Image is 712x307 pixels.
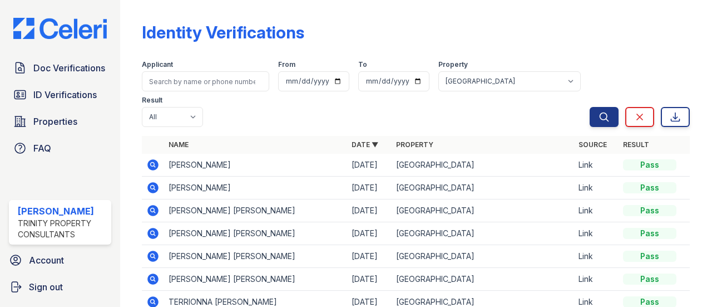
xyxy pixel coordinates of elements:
[278,60,295,69] label: From
[396,140,433,149] a: Property
[33,61,105,75] span: Doc Verifications
[392,177,574,199] td: [GEOGRAPHIC_DATA]
[33,115,77,128] span: Properties
[142,22,304,42] div: Identity Verifications
[578,140,607,149] a: Source
[164,199,347,222] td: [PERSON_NAME] [PERSON_NAME]
[33,88,97,101] span: ID Verifications
[164,222,347,245] td: [PERSON_NAME] [PERSON_NAME]
[623,228,676,239] div: Pass
[392,245,574,268] td: [GEOGRAPHIC_DATA]
[623,159,676,170] div: Pass
[164,154,347,177] td: [PERSON_NAME]
[142,71,269,91] input: Search by name or phone number
[347,154,392,177] td: [DATE]
[347,177,392,199] td: [DATE]
[347,199,392,222] td: [DATE]
[164,245,347,268] td: [PERSON_NAME] [PERSON_NAME]
[9,137,111,159] a: FAQ
[574,154,619,177] td: Link
[29,280,63,294] span: Sign out
[392,268,574,291] td: [GEOGRAPHIC_DATA]
[142,96,162,105] label: Result
[352,140,378,149] a: Date ▼
[358,60,367,69] label: To
[623,274,676,285] div: Pass
[392,222,574,245] td: [GEOGRAPHIC_DATA]
[347,268,392,291] td: [DATE]
[164,177,347,199] td: [PERSON_NAME]
[574,245,619,268] td: Link
[438,60,468,69] label: Property
[623,205,676,216] div: Pass
[347,222,392,245] td: [DATE]
[347,245,392,268] td: [DATE]
[623,182,676,193] div: Pass
[29,254,64,267] span: Account
[142,60,173,69] label: Applicant
[9,110,111,133] a: Properties
[4,18,116,39] img: CE_Logo_Blue-a8612792a0a2168367f1c8372b55b34899dd931a85d93a1a3d3e32e68fde9ad4.png
[33,142,51,155] span: FAQ
[9,84,111,106] a: ID Verifications
[169,140,189,149] a: Name
[392,154,574,177] td: [GEOGRAPHIC_DATA]
[623,140,649,149] a: Result
[574,177,619,199] td: Link
[18,218,107,240] div: Trinity Property Consultants
[574,222,619,245] td: Link
[4,249,116,271] a: Account
[392,199,574,222] td: [GEOGRAPHIC_DATA]
[164,268,347,291] td: [PERSON_NAME] [PERSON_NAME]
[18,204,107,218] div: [PERSON_NAME]
[574,199,619,222] td: Link
[623,251,676,262] div: Pass
[9,57,111,79] a: Doc Verifications
[4,276,116,298] a: Sign out
[574,268,619,291] td: Link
